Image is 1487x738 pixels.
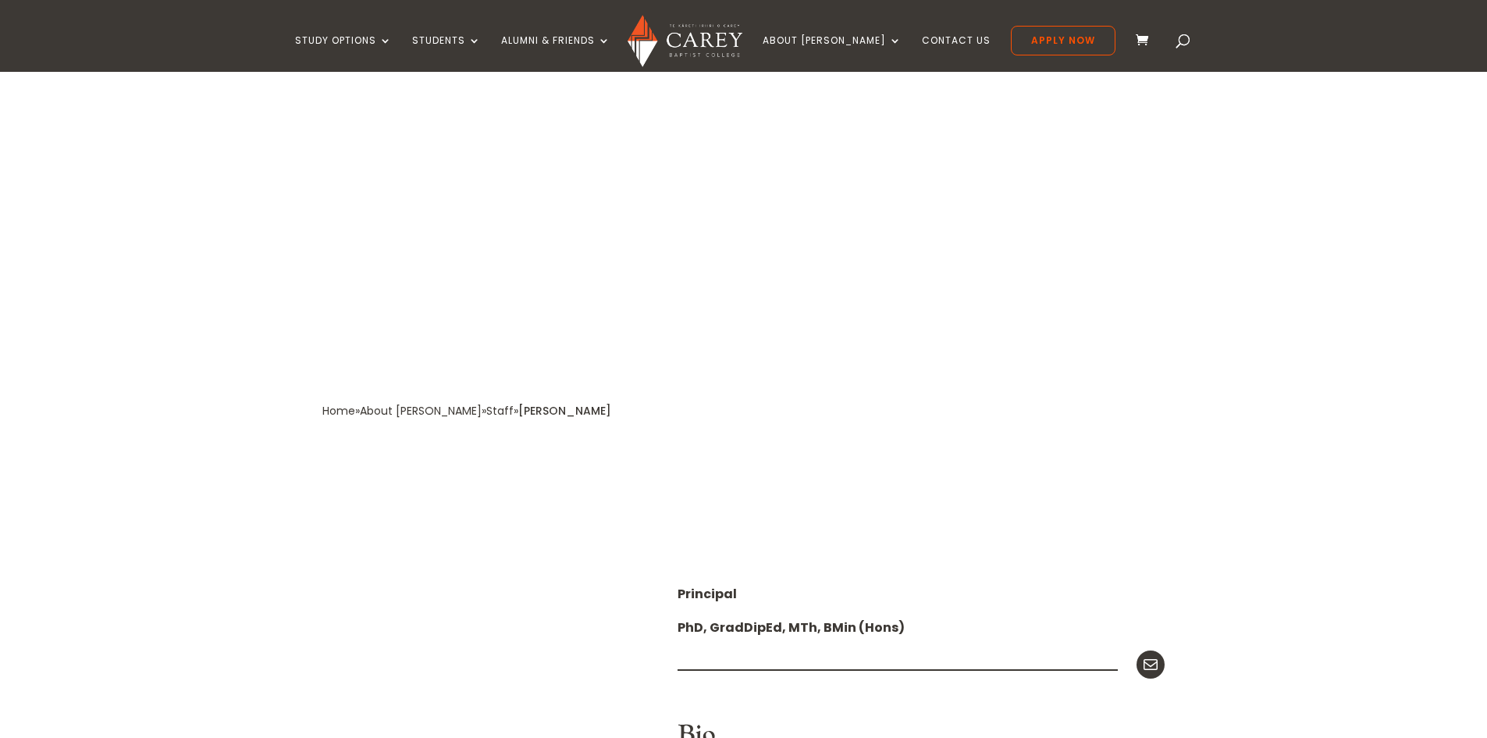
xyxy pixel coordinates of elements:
a: About [PERSON_NAME] [360,403,482,419]
a: About [PERSON_NAME] [763,35,902,72]
img: Carey Baptist College [628,15,742,67]
a: Contact Us [922,35,991,72]
a: Alumni & Friends [501,35,610,72]
a: Staff [486,403,514,419]
a: Study Options [295,35,392,72]
a: Students [412,35,481,72]
a: Apply Now [1011,26,1115,55]
strong: PhD, GradDipEd, MTh, BMin (Hons) [678,619,905,636]
strong: Principal [678,585,737,603]
div: [PERSON_NAME] [518,401,611,422]
div: » » » [322,401,518,422]
a: Home [322,403,355,419]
